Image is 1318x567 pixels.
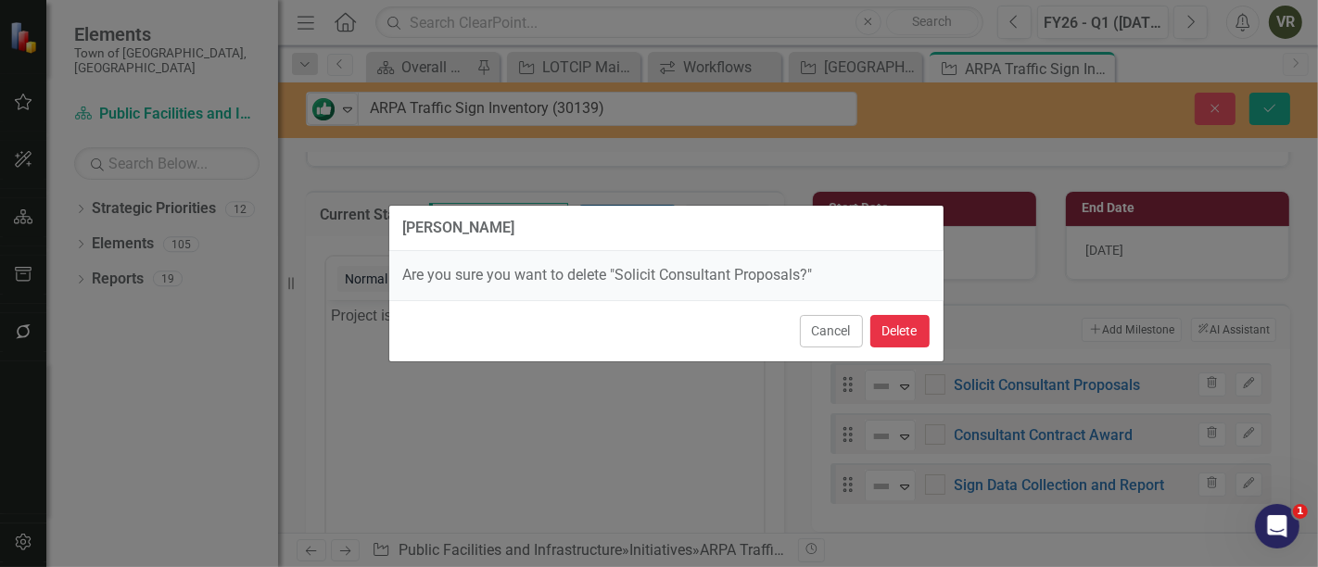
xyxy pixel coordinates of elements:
span: Are you sure you want to delete "Solicit Consultant Proposals?" [403,266,813,283]
button: Delete [870,315,930,347]
p: Project is complete. [5,5,433,27]
div: [PERSON_NAME] [403,220,515,236]
span: 1 [1293,504,1308,519]
button: Cancel [800,315,863,347]
iframe: Intercom live chat [1255,504,1299,548]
